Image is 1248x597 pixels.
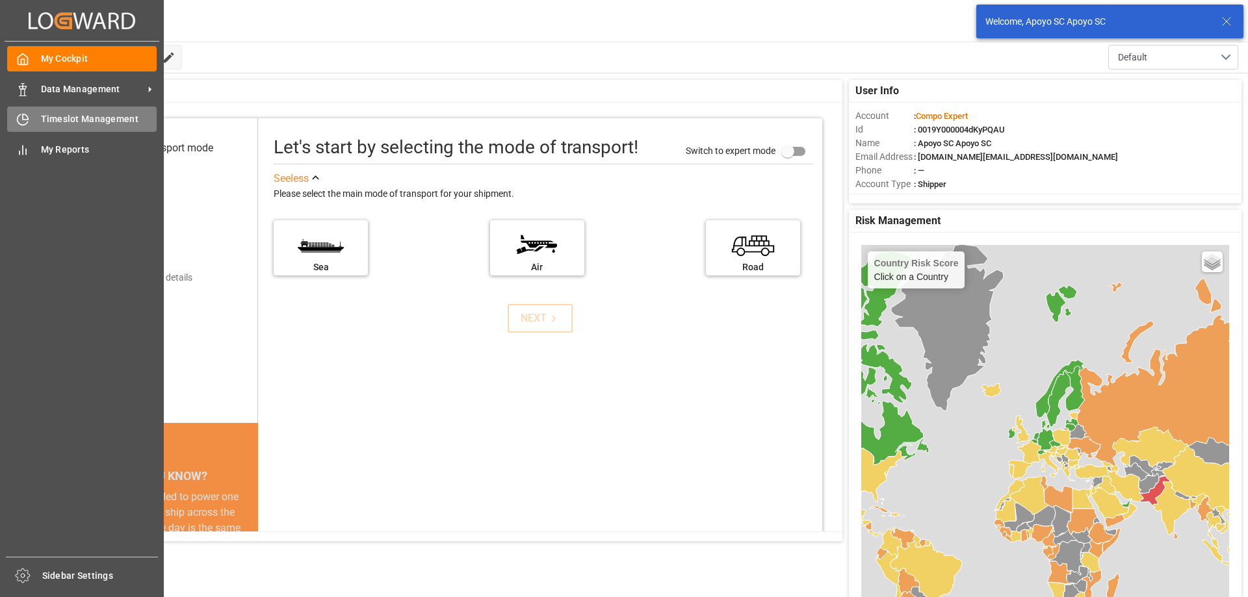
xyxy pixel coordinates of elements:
[497,260,578,274] div: Air
[41,83,144,96] span: Data Management
[41,52,157,66] span: My Cockpit
[916,111,968,121] span: Compo Expert
[521,311,560,326] div: NEXT
[508,304,573,333] button: NEXT
[855,83,899,99] span: User Info
[280,260,361,274] div: Sea
[7,136,157,162] a: My Reports
[7,46,157,71] a: My Cockpit
[914,111,968,121] span: :
[274,134,638,161] div: Let's start by selecting the mode of transport!
[86,489,242,583] div: The energy needed to power one large container ship across the ocean in a single day is the same ...
[1118,51,1147,64] span: Default
[914,125,1005,134] span: : 0019Y000004dKyPQAU
[42,569,159,583] span: Sidebar Settings
[1108,45,1238,70] button: open menu
[914,138,991,148] span: : Apoyo SC Apoyo SC
[855,150,914,164] span: Email Address
[7,107,157,132] a: Timeslot Management
[874,258,959,282] div: Click on a Country
[914,179,946,189] span: : Shipper
[712,260,794,274] div: Road
[985,15,1209,29] div: Welcome, Apoyo SC Apoyo SC
[70,462,258,489] div: DID YOU KNOW?
[855,177,914,191] span: Account Type
[274,171,309,186] div: See less
[855,213,941,229] span: Risk Management
[914,152,1118,162] span: : [DOMAIN_NAME][EMAIL_ADDRESS][DOMAIN_NAME]
[41,143,157,157] span: My Reports
[855,109,914,123] span: Account
[274,186,813,202] div: Please select the main mode of transport for your shipment.
[1202,251,1223,272] a: Layers
[855,164,914,177] span: Phone
[41,112,157,126] span: Timeslot Management
[874,258,959,268] h4: Country Risk Score
[686,145,775,155] span: Switch to expert mode
[855,123,914,136] span: Id
[914,166,924,175] span: : —
[855,136,914,150] span: Name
